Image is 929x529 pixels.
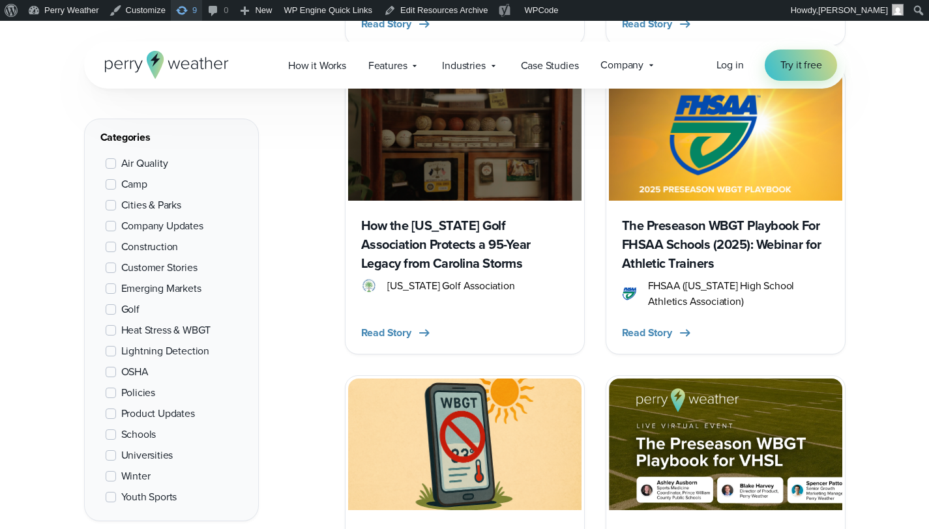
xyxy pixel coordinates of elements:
h3: How the [US_STATE] Golf Association Protects a 95-Year Legacy from Carolina Storms [361,216,568,273]
span: Customer Stories [121,260,198,276]
img: FHSAA WBGT [609,70,842,201]
span: [US_STATE] Golf Association [387,278,514,294]
span: Case Studies [521,58,579,74]
button: Read Story [622,325,693,341]
span: Camp [121,177,147,192]
span: Heat Stress & WBGT [121,322,211,338]
button: Read Story [361,16,432,32]
span: Construction [121,239,179,255]
a: FHSAA WBGT The Preseason WBGT Playbook For FHSAA Schools (2025): Webinar for Athletic Trainers fh... [606,66,846,354]
a: Log in [716,57,744,73]
a: Try it free [765,50,838,81]
span: Read Story [361,16,411,32]
span: Company Updates [121,218,203,234]
a: How the [US_STATE] Golf Association Protects a 95-Year Legacy from Carolina Storms SCGA [US_STATE... [345,66,585,354]
span: Cities & Parks [121,197,181,213]
span: [PERSON_NAME] [818,5,888,15]
span: Industries [442,58,485,74]
span: Golf [121,302,140,317]
span: OSHA [121,364,149,380]
span: Log in [716,57,744,72]
button: Read Story [622,16,693,32]
span: Policies [121,385,156,401]
span: Read Story [361,325,411,341]
img: Free wbgt app zelus [348,379,582,509]
span: Universities [121,448,173,463]
span: FHSAA ([US_STATE] High School Athletics Association) [648,278,829,309]
img: fhsaa logo [622,286,638,302]
a: How it Works [277,52,357,79]
span: How it Works [288,58,346,74]
a: Case Studies [510,52,590,79]
span: Youth Sports [121,489,177,505]
img: VHSL WBGT [609,379,842,509]
img: SCGA [361,278,377,294]
span: Schools [121,427,156,442]
span: Read Story [622,325,672,341]
div: Categories [100,130,243,145]
span: Company [600,57,643,73]
span: Lightning Detection [121,343,210,359]
span: Product Updates [121,406,195,422]
span: Features [368,58,407,74]
span: Try it free [780,57,822,73]
span: Read Story [622,16,672,32]
span: Winter [121,468,151,484]
h3: The Preseason WBGT Playbook For FHSAA Schools (2025): Webinar for Athletic Trainers [622,216,829,273]
span: Emerging Markets [121,281,201,296]
button: Read Story [361,325,432,341]
span: Air Quality [121,156,168,171]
